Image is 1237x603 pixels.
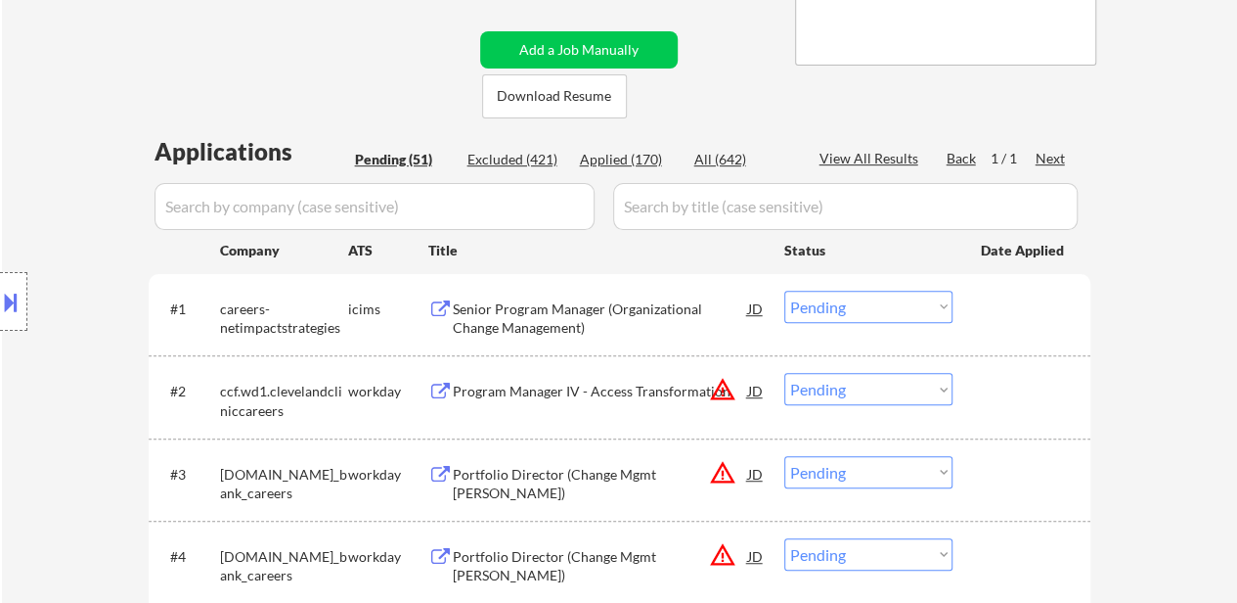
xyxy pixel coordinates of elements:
[453,547,748,585] div: Portfolio Director (Change Mgmt [PERSON_NAME])
[155,183,595,230] input: Search by company (case sensitive)
[694,150,792,169] div: All (642)
[348,241,428,260] div: ATS
[746,456,766,491] div: JD
[746,291,766,326] div: JD
[580,150,678,169] div: Applied (170)
[467,150,565,169] div: Excluded (421)
[991,149,1036,168] div: 1 / 1
[428,241,766,260] div: Title
[170,547,204,567] div: #4
[709,376,736,403] button: warning_amber
[348,465,428,485] div: workday
[220,547,348,585] div: [DOMAIN_NAME]_bank_careers
[947,149,978,168] div: Back
[482,74,627,118] button: Download Resume
[1036,149,1067,168] div: Next
[480,31,678,69] button: Add a Job Manually
[453,465,748,503] div: Portfolio Director (Change Mgmt [PERSON_NAME])
[348,382,428,401] div: workday
[746,373,766,408] div: JD
[613,183,1078,230] input: Search by title (case sensitive)
[709,541,736,569] button: warning_amber
[348,547,428,567] div: workday
[355,150,453,169] div: Pending (51)
[453,382,748,401] div: ​Program Manager IV - Access Transformation
[746,538,766,574] div: JD
[981,241,1067,260] div: Date Applied
[784,232,952,267] div: Status
[819,149,924,168] div: View All Results
[709,459,736,487] button: warning_amber
[348,300,428,319] div: icims
[220,465,348,503] div: [DOMAIN_NAME]_bank_careers
[453,300,748,338] div: Senior Program Manager (Organizational Change Management)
